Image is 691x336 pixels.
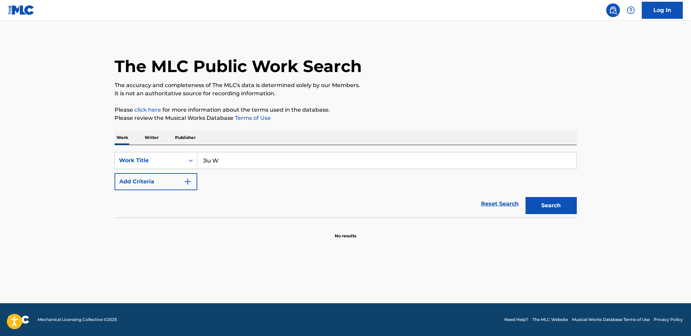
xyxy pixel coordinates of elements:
[115,106,577,114] p: Please for more information about the terms used in the database.
[572,317,650,323] a: Musical Works Database Terms of Use
[38,317,117,323] span: Mechanical Licensing Collective © 2025
[143,130,161,145] p: Writer
[609,6,617,14] img: search
[115,173,197,190] button: Add Criteria
[627,6,635,14] img: help
[532,317,568,323] a: The MLC Website
[115,81,577,89] p: The accuracy and completeness of The MLC's data is determined solely by our Members.
[335,225,356,239] p: No results
[119,156,181,165] div: Work Title
[115,152,577,218] form: Search Form
[624,3,638,17] div: Help
[654,317,683,323] a: Privacy Policy
[184,178,192,186] img: 9d2ae6d4665cec9f34b9.svg
[115,56,362,76] h1: The MLC Public Work Search
[657,303,691,336] iframe: Chat Widget
[115,114,577,122] p: Please review the Musical Works Database
[478,196,522,211] a: Reset Search
[504,317,528,323] a: Need Help?
[8,5,35,15] img: MLC Logo
[526,197,577,214] button: Search
[115,130,130,145] p: Work
[234,115,271,121] a: Terms of Use
[8,316,29,324] img: logo
[173,130,198,145] p: Publisher
[134,107,161,113] a: click here
[606,3,620,17] a: Public Search
[642,2,683,19] a: Log In
[115,89,577,98] p: It is not an authoritative source for recording information.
